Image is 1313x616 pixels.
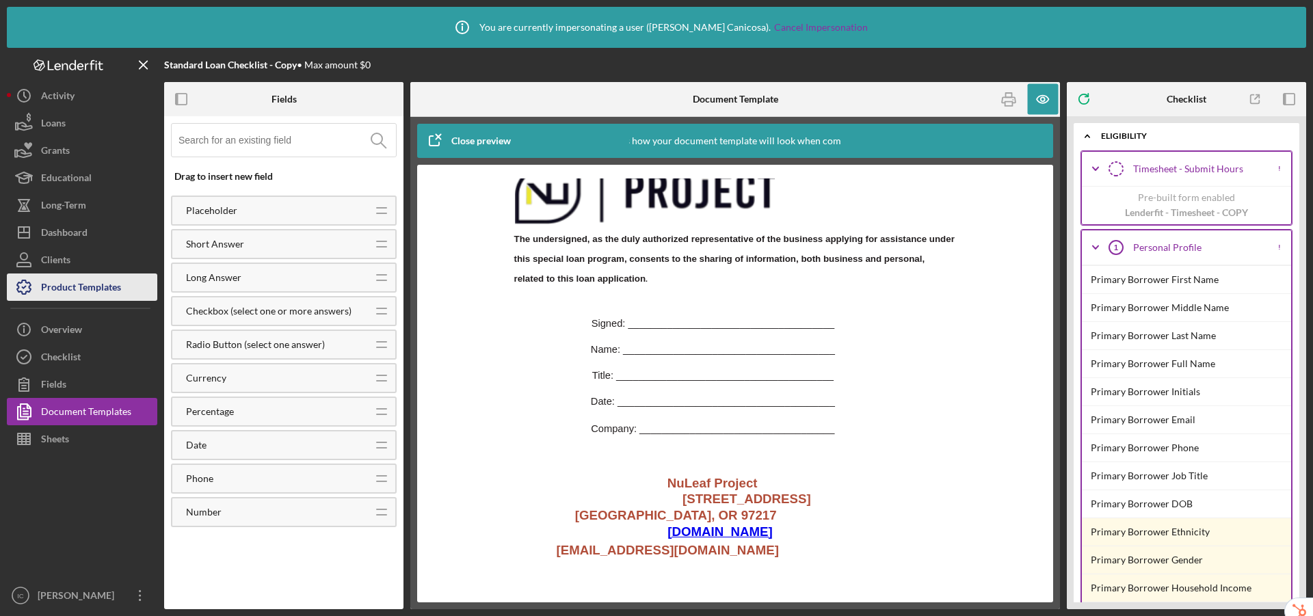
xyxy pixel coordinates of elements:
[41,82,75,113] div: Activity
[165,297,255,312] span: NuLeaf Project
[7,425,157,453] button: Sheets
[41,191,86,222] div: Long-Term
[774,22,868,33] a: Cancel Impersonation
[1091,294,1291,321] div: Primary Borrower Middle Name
[172,205,364,216] div: Placeholder
[41,371,66,401] div: Fields
[7,109,157,137] button: Loans
[1114,243,1118,252] tspan: 1
[7,316,157,343] button: Overview
[7,582,157,609] button: IC[PERSON_NAME]
[7,246,157,273] button: Clients
[41,219,88,250] div: Dashboard
[7,82,157,109] button: Activity
[41,273,121,304] div: Product Templates
[7,398,157,425] button: Document Templates
[7,219,157,246] button: Dashboard
[1101,132,1282,140] div: Eligibility
[1133,242,1268,253] div: Personal Profile
[174,171,397,182] div: Drag to insert new field
[41,246,70,277] div: Clients
[172,272,364,283] div: Long Answer
[88,217,332,228] span: Date: _______________________________________
[41,137,70,168] div: Grants
[88,165,332,176] span: Name: ______________________________________
[1133,163,1268,174] div: Timesheet - Submit Hours
[17,592,24,600] text: IC
[34,582,123,613] div: [PERSON_NAME]
[41,343,81,374] div: Checklist
[88,245,332,256] span: Company: ___________________________________
[503,178,968,589] iframe: Rich Text Area
[1091,434,1291,461] div: Primary Borrower Phone
[417,127,525,155] button: Close preview
[1091,378,1291,405] div: Primary Borrower Initials
[7,371,157,398] button: Fields
[1082,205,1291,220] p: Lenderfit - Timesheet - COPY
[53,364,276,379] span: [EMAIL_ADDRESS][DOMAIN_NAME]
[1091,266,1291,293] div: Primary Borrower First Name
[72,330,274,344] span: [GEOGRAPHIC_DATA], OR 97217
[172,306,364,317] div: Checkbox (select one or more answers)
[1091,322,1291,349] div: Primary Borrower Last Name
[451,127,511,155] div: Close preview
[7,164,157,191] button: Educational
[164,59,371,70] div: • Max amount $0
[41,425,69,456] div: Sheets
[7,191,157,219] button: Long-Term
[7,137,157,164] button: Grants
[180,313,308,327] span: [STREET_ADDRESS]
[172,406,364,417] div: Percentage
[172,440,364,451] div: Date
[1091,462,1291,490] div: Primary Borrower Job Title
[445,10,868,44] div: You are currently impersonating a user ( [PERSON_NAME] Canicosa ).
[172,373,364,384] div: Currency
[1278,165,1281,173] div: !
[7,273,157,301] button: Product Templates
[271,94,297,105] div: Fields
[41,398,131,429] div: Document Templates
[7,343,157,371] button: Checklist
[41,109,66,140] div: Loans
[41,316,82,347] div: Overview
[89,139,332,150] span: Signed: _____________________________________
[1091,350,1291,377] div: Primary Borrower Full Name
[90,191,331,202] span: Title: _______________________________________
[41,164,92,195] div: Educational
[603,124,868,158] div: This is how your document template will look when completed
[1167,94,1206,105] div: Checklist
[1091,546,1291,574] div: Primary Borrower Gender
[1278,243,1281,252] div: !
[12,55,452,105] span: The undersigned, as the duly authorized representative of the business applying for assistance un...
[693,94,778,105] b: Document Template
[165,346,269,360] a: [DOMAIN_NAME]
[172,239,364,250] div: Short Answer
[1091,490,1291,518] div: Primary Borrower DOB
[1082,190,1291,205] p: Pre-built form enabled
[143,96,145,105] span: .
[164,59,297,70] b: Standard Loan Checklist - Copy
[1091,518,1291,546] div: Primary Borrower Ethnicity
[1091,406,1291,433] div: Primary Borrower Email
[172,339,364,350] div: Radio Button (select one answer)
[1091,574,1291,602] div: Primary Borrower Household Income
[178,124,396,157] input: Search for an existing field
[172,507,364,518] div: Number
[172,473,364,484] div: Phone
